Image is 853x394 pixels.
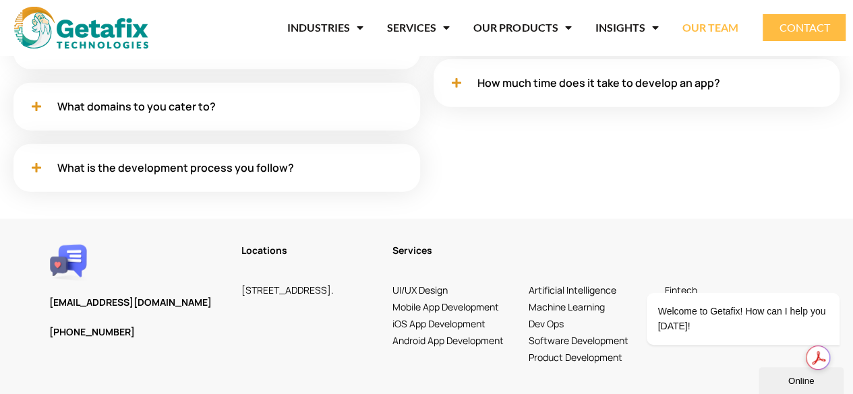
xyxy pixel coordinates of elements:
[13,144,420,192] div: What is the development process you follow?
[392,334,504,347] a: Android App Development
[49,325,135,338] a: [PHONE_NUMBER]
[529,351,622,364] a: Product Development
[241,282,379,298] h3: [STREET_ADDRESS].
[241,242,379,259] h3: Locations
[57,160,294,175] a: What is the development process you follow?
[14,7,148,48] img: web and mobile application development company
[682,12,738,43] a: OUR TEAM
[529,284,616,296] a: Artificial Intelligence
[529,334,628,347] a: Software Development
[473,12,571,43] a: OUR PRODUCTS
[763,14,846,41] a: CONTACT
[392,300,499,313] a: Mobile App Development
[392,317,486,330] a: iOS App Development
[595,12,658,43] a: INSIGHTS
[57,99,216,114] a: What domains to you cater to?
[604,171,846,360] iframe: chat widget
[287,12,363,43] a: INDUSTRIES
[477,75,720,90] a: How much time does it take to develop an app?
[529,317,564,330] a: Dev Ops
[13,83,420,131] div: What domains to you cater to?
[387,12,450,43] a: SERVICES
[759,364,846,394] iframe: chat widget
[392,284,448,296] a: UI/UX Design
[169,12,738,43] nav: Menu
[49,296,212,308] a: [EMAIL_ADDRESS][DOMAIN_NAME]
[392,242,801,259] h3: Services
[779,22,829,33] span: CONTACT
[529,300,605,313] a: Machine Learning
[434,59,840,107] div: How much time does it take to develop an app?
